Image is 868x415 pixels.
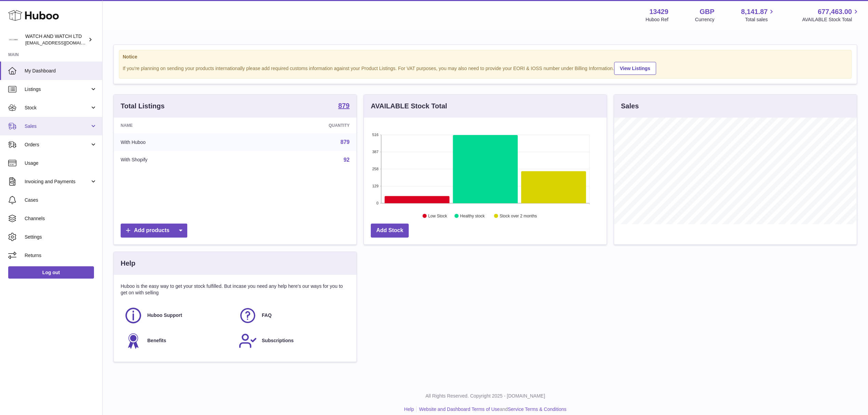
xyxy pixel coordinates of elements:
span: AVAILABLE Stock Total [802,16,860,23]
text: 258 [372,167,378,171]
th: Quantity [245,118,356,133]
li: and [417,406,566,413]
span: FAQ [262,312,272,319]
div: Huboo Ref [646,16,668,23]
span: Huboo Support [147,312,182,319]
span: [EMAIL_ADDRESS][DOMAIN_NAME] [25,40,100,45]
text: 129 [372,184,378,188]
a: Website and Dashboard Terms of Use [419,406,500,412]
a: 92 [343,157,350,163]
span: Channels [25,215,97,222]
a: 879 [338,102,350,110]
span: Subscriptions [262,337,294,344]
span: My Dashboard [25,68,97,74]
a: 879 [340,139,350,145]
td: With Huboo [114,133,245,151]
span: Benefits [147,337,166,344]
text: 0 [376,201,378,205]
span: 677,463.00 [818,7,852,16]
span: Orders [25,142,90,148]
a: Log out [8,266,94,279]
strong: Notice [123,54,848,60]
h3: Help [121,259,135,268]
span: Total sales [745,16,775,23]
span: Cases [25,197,97,203]
span: Sales [25,123,90,130]
span: Invoicing and Payments [25,178,90,185]
span: Settings [25,234,97,240]
td: With Shopify [114,151,245,169]
strong: 13429 [649,7,668,16]
a: 8,141.87 Total sales [741,7,776,23]
a: Service Terms & Conditions [508,406,567,412]
a: Add Stock [371,224,409,238]
h3: AVAILABLE Stock Total [371,102,447,111]
span: Returns [25,252,97,259]
text: Low Stock [428,214,447,218]
span: 8,141.87 [741,7,768,16]
a: View Listings [614,62,656,75]
h3: Sales [621,102,639,111]
div: If you're planning on sending your products internationally please add required customs informati... [123,61,848,75]
a: Huboo Support [124,306,232,325]
span: Usage [25,160,97,166]
a: 677,463.00 AVAILABLE Stock Total [802,7,860,23]
p: All Rights Reserved. Copyright 2025 - [DOMAIN_NAME] [108,393,863,399]
a: Add products [121,224,187,238]
div: WATCH AND WATCH LTD [25,33,87,46]
strong: GBP [700,7,714,16]
a: FAQ [239,306,346,325]
a: Benefits [124,332,232,350]
a: Subscriptions [239,332,346,350]
h3: Total Listings [121,102,165,111]
text: Healthy stock [460,214,485,218]
text: 516 [372,133,378,137]
div: Currency [695,16,715,23]
p: Huboo is the easy way to get your stock fulfilled. But incase you need any help here's our ways f... [121,283,350,296]
th: Name [114,118,245,133]
text: 387 [372,150,378,154]
strong: 879 [338,102,350,109]
img: internalAdmin-13429@internal.huboo.com [8,35,18,45]
span: Stock [25,105,90,111]
span: Listings [25,86,90,93]
text: Stock over 2 months [500,214,537,218]
a: Help [404,406,414,412]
